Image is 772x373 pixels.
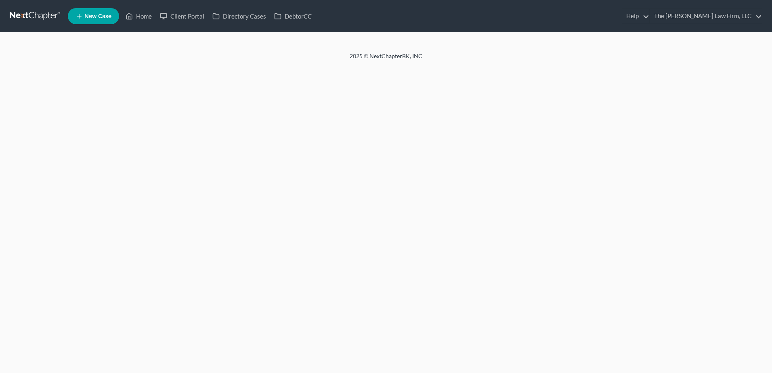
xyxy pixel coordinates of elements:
a: DebtorCC [270,9,316,23]
a: The [PERSON_NAME] Law Firm, LLC [650,9,762,23]
a: Help [622,9,649,23]
a: Directory Cases [208,9,270,23]
div: 2025 © NextChapterBK, INC [156,52,616,67]
a: Home [122,9,156,23]
a: Client Portal [156,9,208,23]
new-legal-case-button: New Case [68,8,119,24]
